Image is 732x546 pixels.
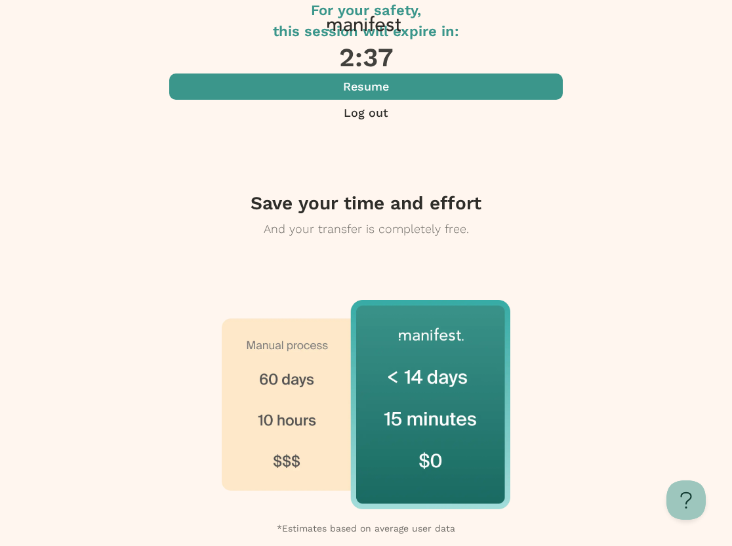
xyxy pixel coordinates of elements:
iframe: Toggle Customer Support [666,480,706,520]
img: manifest saves your time and effort [222,300,510,509]
span: *Estimates based on average user data [277,521,455,535]
span: And your transfer is completely free. [264,222,469,236]
button: Resume [169,73,563,100]
button: Log out [169,100,563,126]
h4: Save your time and effort [251,192,481,215]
